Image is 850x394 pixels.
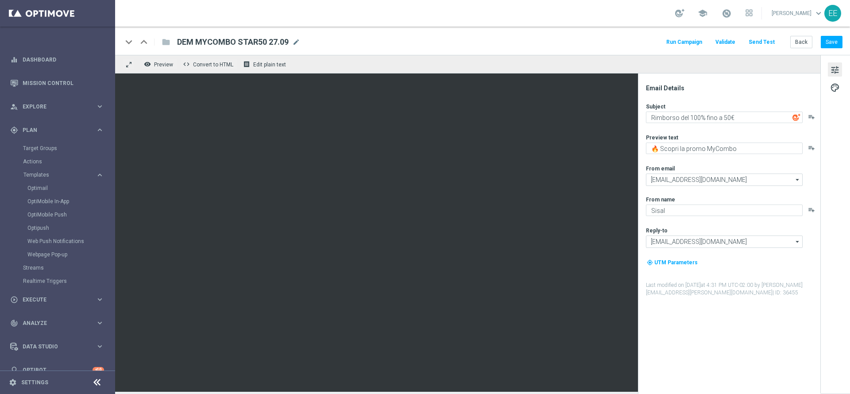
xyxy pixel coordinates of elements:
div: Templates [23,168,114,261]
button: person_search Explore keyboard_arrow_right [10,103,104,110]
div: Target Groups [23,142,114,155]
i: keyboard_arrow_right [96,126,104,134]
i: gps_fixed [10,126,18,134]
a: Dashboard [23,48,104,71]
button: my_location UTM Parameters [646,258,699,267]
label: From email [646,165,675,172]
a: OptiMobile Push [27,211,92,218]
div: OptiMobile In-App [27,195,114,208]
span: | ID: 36455 [773,290,798,296]
button: playlist_add [808,144,815,151]
i: equalizer [10,56,18,64]
i: arrow_drop_down [793,174,802,185]
a: Mission Control [23,71,104,95]
div: Optimail [27,182,114,195]
div: Data Studio [10,343,96,351]
div: +10 [93,367,104,373]
a: Web Push Notifications [27,238,92,245]
i: my_location [647,259,653,266]
span: tune [830,64,840,76]
a: Realtime Triggers [23,278,92,285]
button: remove_red_eye Preview [142,58,177,70]
span: code [183,61,190,68]
span: UTM Parameters [654,259,698,266]
i: keyboard_arrow_right [96,295,104,304]
button: play_circle_outline Execute keyboard_arrow_right [10,296,104,303]
span: Explore [23,104,96,109]
i: lightbulb [10,366,18,374]
span: Plan [23,127,96,133]
button: Templates keyboard_arrow_right [23,171,104,178]
a: Settings [21,380,48,385]
div: Optibot [10,358,104,382]
label: Last modified on [DATE] at 4:31 PM UTC-02:00 by [PERSON_NAME][EMAIL_ADDRESS][PERSON_NAME][DOMAIN_... [646,282,819,297]
i: arrow_drop_down [793,236,802,247]
input: Select [646,174,803,186]
div: Execute [10,296,96,304]
button: Back [790,36,812,48]
div: Optipush [27,221,114,235]
div: Analyze [10,319,96,327]
button: gps_fixed Plan keyboard_arrow_right [10,127,104,134]
i: play_circle_outline [10,296,18,304]
a: Target Groups [23,145,92,152]
a: [PERSON_NAME]keyboard_arrow_down [771,7,824,20]
a: Optipush [27,224,92,232]
button: playlist_add [808,113,815,120]
button: Validate [714,36,737,48]
div: Streams [23,261,114,274]
i: settings [9,379,17,386]
img: optiGenie.svg [792,113,800,121]
i: keyboard_arrow_right [96,171,104,179]
div: Plan [10,126,96,134]
a: Actions [23,158,92,165]
button: code Convert to HTML [181,58,237,70]
div: Explore [10,103,96,111]
span: Data Studio [23,344,96,349]
button: playlist_add [808,206,815,213]
button: equalizer Dashboard [10,56,104,63]
div: Mission Control [10,80,104,87]
div: OptiMobile Push [27,208,114,221]
i: keyboard_arrow_right [96,319,104,327]
div: EE [824,5,841,22]
div: Dashboard [10,48,104,71]
button: track_changes Analyze keyboard_arrow_right [10,320,104,327]
i: keyboard_arrow_right [96,342,104,351]
button: Send Test [747,36,776,48]
button: receipt Edit plain text [241,58,290,70]
i: track_changes [10,319,18,327]
div: Mission Control [10,71,104,95]
span: keyboard_arrow_down [814,8,823,18]
label: Reply-to [646,227,668,234]
span: Preview [154,62,173,68]
button: palette [828,80,842,94]
button: Run Campaign [665,36,703,48]
span: school [698,8,707,18]
span: Validate [715,39,735,45]
a: Streams [23,264,92,271]
span: Analyze [23,321,96,326]
a: OptiMobile In-App [27,198,92,205]
div: Web Push Notifications [27,235,114,248]
span: Edit plain text [253,62,286,68]
span: DEM MYCOMBO STAR50 27.09 [177,37,289,47]
button: lightbulb Optibot +10 [10,367,104,374]
span: Convert to HTML [193,62,233,68]
button: Save [821,36,842,48]
span: Execute [23,297,96,302]
a: Optimail [27,185,92,192]
div: Email Details [646,84,819,92]
span: mode_edit [292,38,300,46]
span: palette [830,82,840,93]
div: Templates [23,172,96,178]
label: From name [646,196,675,203]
